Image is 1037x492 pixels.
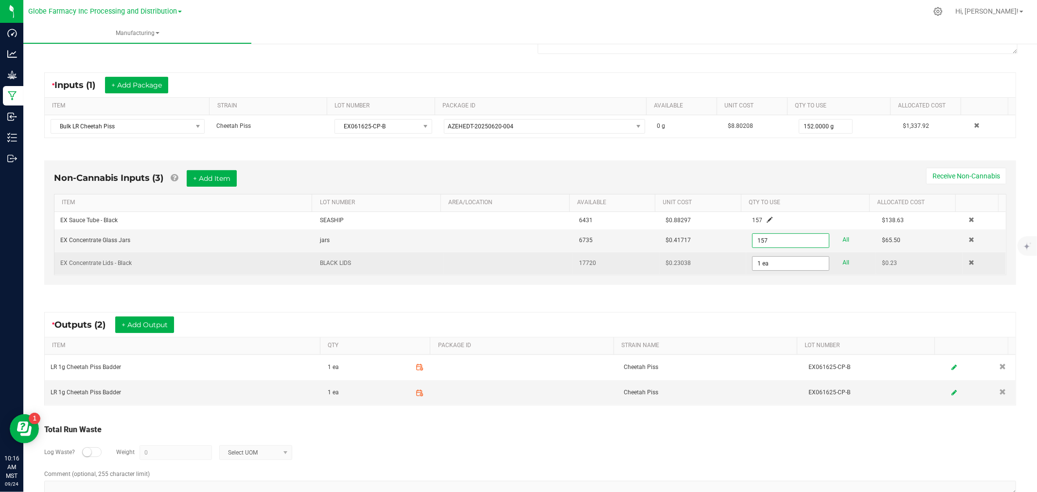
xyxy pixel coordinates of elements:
[44,424,1016,436] div: Total Run Waste
[52,102,206,110] a: ITEMSortable
[320,199,437,207] a: LOT NUMBERSortable
[51,119,205,134] span: NO DATA FOUND
[44,470,150,478] label: Comment (optional, 255 character limit)
[62,199,308,207] a: ITEMSortable
[969,102,1004,110] a: Sortable
[963,199,995,207] a: Sortable
[115,316,174,333] button: + Add Output
[903,123,929,129] span: $1,337.92
[803,355,942,380] td: EX061625-CP-B
[882,237,900,244] span: $65.50
[44,448,75,457] label: Log Waste?
[116,448,135,457] label: Weight
[52,342,316,350] a: ITEMSortable
[7,28,17,38] inline-svg: Dashboard
[216,123,251,129] span: Cheetah Piss
[54,80,105,90] span: Inputs (1)
[4,480,19,488] p: 09/24
[618,355,803,380] td: Cheetah Piss
[438,342,610,350] a: PACKAGE IDSortable
[843,233,850,246] a: All
[412,359,427,375] span: Package timestamp is not valid
[45,355,322,380] td: LR 1g Cheetah Piss Badder
[54,173,163,183] span: Non-Cannabis Inputs (3)
[60,260,132,266] span: EX Concentrate Lids - Black
[54,319,115,330] span: Outputs (2)
[29,413,40,424] iframe: Resource center unread badge
[657,123,660,129] span: 0
[448,199,565,207] a: AREA/LOCATIONSortable
[724,102,783,110] a: Unit CostSortable
[926,168,1006,184] button: Receive Non-Cannabis
[187,170,237,187] button: + Add Item
[882,217,904,224] span: $138.63
[335,120,419,133] span: EX061625-CP-B
[7,133,17,142] inline-svg: Inventory
[320,260,351,266] span: BLACK LIDS
[328,342,426,350] a: QTYSortable
[955,7,1019,15] span: Hi, [PERSON_NAME]!
[448,123,514,130] span: AZEHEDT-20250620-004
[412,385,427,401] span: Package timestamp is not valid
[7,91,17,101] inline-svg: Manufacturing
[10,414,39,443] iframe: Resource center
[334,102,431,110] a: LOT NUMBERSortable
[666,260,691,266] span: $0.23038
[217,102,323,110] a: STRAINSortable
[51,120,192,133] span: Bulk LR Cheetah Piss
[666,217,691,224] span: $0.88297
[752,217,762,224] span: 157
[320,217,344,224] span: SEASHIP
[843,256,850,269] a: All
[621,342,793,350] a: STRAIN NAMESortable
[942,342,1004,350] a: Sortable
[4,454,19,480] p: 10:16 AM MST
[105,77,168,93] button: + Add Package
[577,199,651,207] a: AVAILABLESortable
[654,102,713,110] a: AVAILABLESortable
[579,217,593,224] span: 6431
[662,123,665,129] span: g
[666,237,691,244] span: $0.41717
[171,173,178,183] a: Add Non-Cannabis items that were also consumed in the run (e.g. gloves and packaging); Also add N...
[7,70,17,80] inline-svg: Grow
[882,260,897,266] span: $0.23
[7,112,17,122] inline-svg: Inbound
[7,154,17,163] inline-svg: Outbound
[663,199,738,207] a: Unit CostSortable
[805,342,931,350] a: LOT NUMBERSortable
[7,49,17,59] inline-svg: Analytics
[932,7,944,16] div: Manage settings
[878,199,952,207] a: Allocated CostSortable
[442,102,642,110] a: PACKAGE IDSortable
[23,29,251,37] span: Manufacturing
[898,102,957,110] a: Allocated CostSortable
[60,237,130,244] span: EX Concentrate Glass Jars
[45,380,322,405] td: LR 1g Cheetah Piss Badder
[328,385,339,401] span: 1 ea
[795,102,887,110] a: QTY TO USESortable
[803,380,942,405] td: EX061625-CP-B
[23,23,251,44] a: Manufacturing
[60,217,118,224] span: EX Sauce Tube - Black
[328,359,339,375] span: 1 ea
[28,7,177,16] span: Globe Farmacy Inc Processing and Distribution
[579,260,596,266] span: 17720
[320,237,330,244] span: jars
[579,237,593,244] span: 6735
[618,380,803,405] td: Cheetah Piss
[749,199,866,207] a: QTY TO USESortable
[728,123,753,129] span: $8.80208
